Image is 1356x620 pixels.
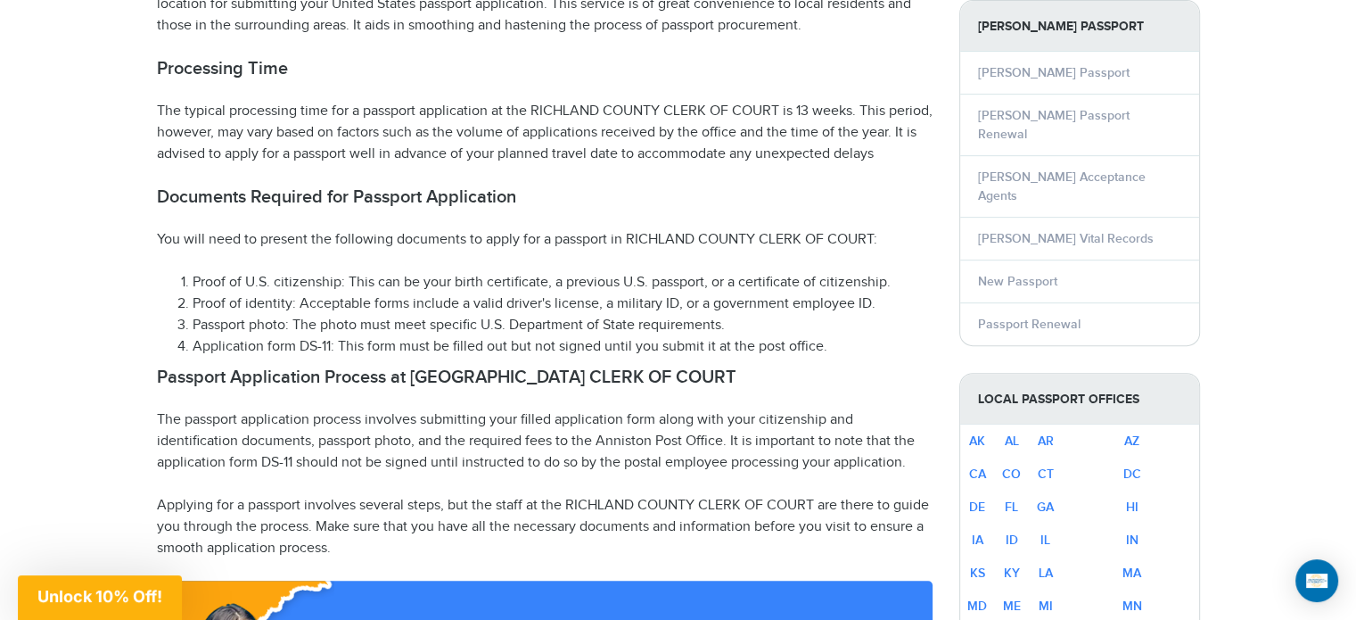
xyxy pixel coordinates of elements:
li: Passport photo: The photo must meet specific U.S. Department of State requirements. [193,315,933,336]
a: IN [1126,533,1138,548]
li: Proof of identity: Acceptable forms include a valid driver's license, a military ID, or a governm... [193,293,933,315]
a: Passport Renewal [978,317,1081,332]
a: [PERSON_NAME] Passport Renewal [978,108,1130,142]
a: MI [1039,599,1053,614]
a: IL [1040,533,1050,548]
a: ME [1003,599,1021,614]
a: MN [1122,599,1142,614]
h2: Passport Application Process at [GEOGRAPHIC_DATA] CLERK OF COURT [157,367,933,388]
h2: Documents Required for Passport Application [157,186,933,208]
span: Unlock 10% Off! [37,587,162,606]
a: DC [1123,467,1141,482]
p: You will need to present the following documents to apply for a passport in RICHLAND COUNTY CLERK... [157,229,933,251]
a: New Passport [978,274,1057,289]
a: FL [1005,500,1018,515]
a: CT [1038,467,1054,482]
a: [PERSON_NAME] Acceptance Agents [978,169,1146,203]
p: The passport application process involves submitting your filled application form along with your... [157,409,933,474]
p: Applying for a passport involves several steps, but the staff at the RICHLAND COUNTY CLERK OF COU... [157,495,933,559]
a: MD [967,599,987,614]
div: Open Intercom Messenger [1295,559,1338,602]
a: AL [1005,434,1019,449]
a: AR [1038,434,1054,449]
a: HI [1126,500,1138,515]
a: CA [969,467,986,482]
a: CO [1002,467,1021,482]
a: [PERSON_NAME] Vital Records [978,231,1154,246]
a: ID [1006,533,1018,548]
strong: Local Passport Offices [960,374,1199,425]
a: IA [972,533,983,548]
a: LA [1039,566,1053,581]
a: AZ [1124,434,1139,449]
li: Application form DS-11: This form must be filled out but not signed until you submit it at the po... [193,336,933,358]
strong: [PERSON_NAME] Passport [960,1,1199,52]
a: [PERSON_NAME] Passport [978,65,1130,80]
h2: Processing Time [157,58,933,79]
a: DE [969,500,985,515]
a: AK [969,434,985,449]
p: The typical processing time for a passport application at the RICHLAND COUNTY CLERK OF COURT is 1... [157,101,933,165]
a: KY [1004,566,1020,581]
a: KS [970,566,985,581]
a: MA [1122,566,1141,581]
div: Unlock 10% Off! [18,575,182,620]
a: GA [1037,500,1054,515]
li: Proof of U.S. citizenship: This can be your birth certificate, a previous U.S. passport, or a cer... [193,272,933,293]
